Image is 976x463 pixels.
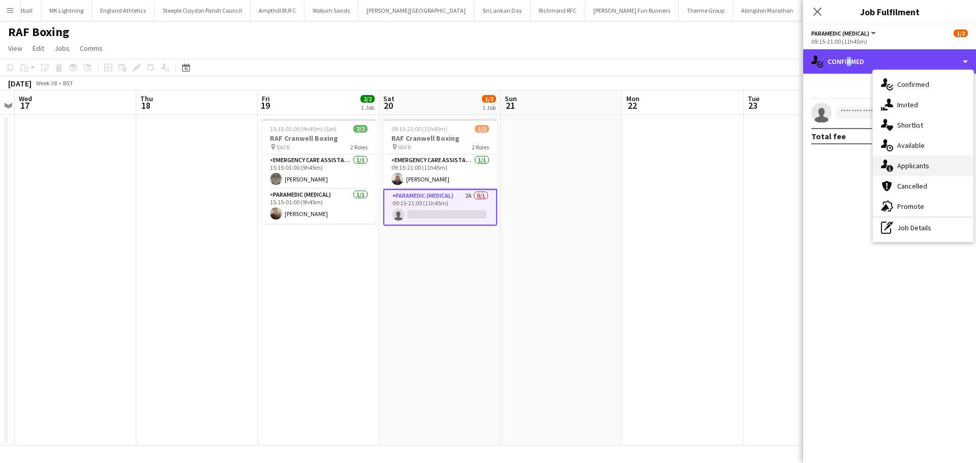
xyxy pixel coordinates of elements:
div: Job Details [873,218,973,238]
span: 2 Roles [350,143,368,151]
span: 21 [503,100,517,111]
h3: RAF Cranwell Boxing [383,134,497,143]
span: 23 [746,100,759,111]
div: Confirmed [803,49,976,74]
a: Edit [28,42,48,55]
button: Therme Group [679,1,733,20]
span: 2/2 [353,125,368,133]
app-card-role: Emergency Care Assistant (Medical)1/115:15-01:00 (9h45m)[PERSON_NAME] [262,155,376,189]
span: 1/2 [954,29,968,37]
a: Jobs [50,42,74,55]
app-card-role: Paramedic (Medical)1/115:15-01:00 (9h45m)[PERSON_NAME] [262,189,376,224]
div: [DATE] [8,78,32,88]
span: 15:15-01:00 (9h45m) (Sat) [270,125,337,133]
button: [PERSON_NAME][GEOGRAPHIC_DATA] [358,1,474,20]
span: Sun [505,94,517,103]
button: [PERSON_NAME] Fun Runners [585,1,679,20]
div: 1 Job [482,104,496,111]
div: Shortlist [873,115,973,135]
a: View [4,42,26,55]
span: Sat [383,94,394,103]
h3: RAF Cranwell Boxing [262,134,376,143]
div: 09:15-21:00 (11h45m) [811,38,968,45]
button: England Athletics [92,1,155,20]
div: BST [63,79,73,87]
button: Ampthill RUFC [251,1,304,20]
span: Week 38 [34,79,59,87]
span: 2/2 [360,95,375,103]
span: RAFB [277,143,290,151]
div: Cancelled [873,176,973,196]
app-job-card: 15:15-01:00 (9h45m) (Sat)2/2RAF Cranwell Boxing RAFB2 RolesEmergency Care Assistant (Medical)1/11... [262,119,376,224]
button: English Schools Athletics [802,1,882,20]
div: Applicants [873,156,973,176]
button: Abingdon Marathon [733,1,802,20]
div: Available [873,135,973,156]
span: 1/2 [475,125,489,133]
app-job-card: 09:15-21:00 (11h45m)1/2RAF Cranwell Boxing RAFB2 RolesEmergency Care Assistant (Medical)1/109:15-... [383,119,497,226]
span: Paramedic (Medical) [811,29,869,37]
span: 17 [17,100,32,111]
span: 19 [260,100,270,111]
span: Mon [626,94,639,103]
button: MK Lightning [41,1,92,20]
app-card-role: Paramedic (Medical)2A0/109:15-21:00 (11h45m) [383,189,497,226]
div: Promote [873,196,973,217]
div: Invited [873,95,973,115]
span: 2 Roles [472,143,489,151]
div: 1 Job [361,104,374,111]
span: 22 [625,100,639,111]
span: 1/2 [482,95,496,103]
div: Total fee [811,131,846,141]
button: Sri Lankan Day [474,1,531,20]
a: Comms [76,42,107,55]
span: Jobs [54,44,70,53]
button: Woburn Sands [304,1,358,20]
span: Fri [262,94,270,103]
button: Paramedic (Medical) [811,29,877,37]
button: Steeple Claydon Parish Council [155,1,251,20]
span: Edit [33,44,44,53]
span: 18 [139,100,153,111]
app-card-role: Emergency Care Assistant (Medical)1/109:15-21:00 (11h45m)[PERSON_NAME] [383,155,497,189]
span: 09:15-21:00 (11h45m) [391,125,447,133]
span: View [8,44,22,53]
span: RAFB [398,143,411,151]
span: Thu [140,94,153,103]
h3: Job Fulfilment [803,5,976,18]
span: Comms [80,44,103,53]
div: Confirmed [873,74,973,95]
span: 20 [382,100,394,111]
h1: RAF Boxing [8,24,69,40]
span: Wed [19,94,32,103]
button: Richmond RFC [531,1,585,20]
span: Tue [748,94,759,103]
